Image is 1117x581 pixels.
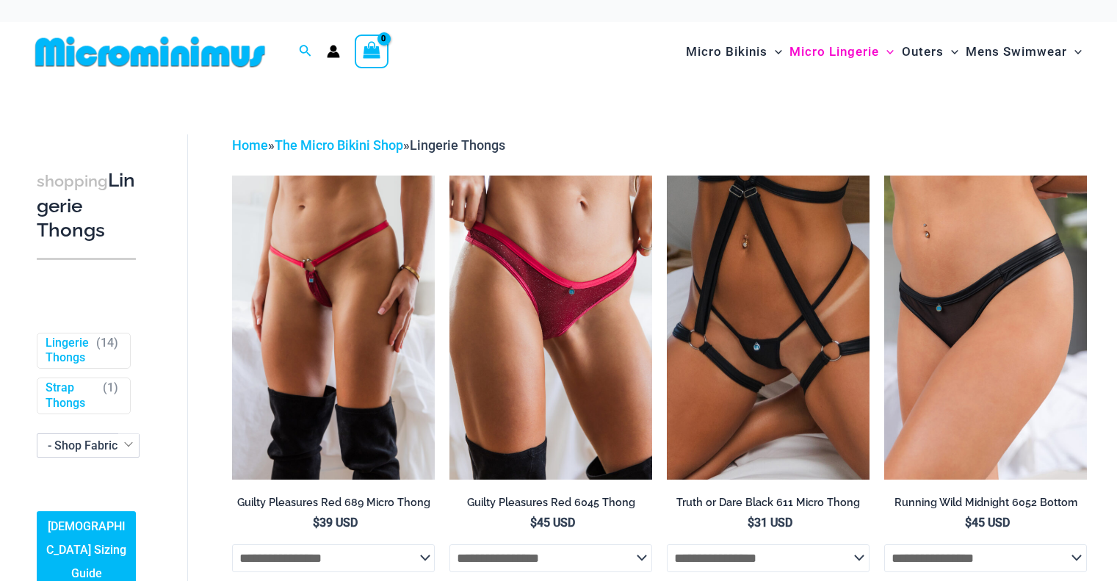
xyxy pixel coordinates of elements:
[1067,33,1082,71] span: Menu Toggle
[965,516,972,530] span: $
[232,496,435,515] a: Guilty Pleasures Red 689 Micro Thong
[902,33,944,71] span: Outers
[232,137,505,153] span: » »
[46,336,90,367] a: Lingerie Thongs
[530,516,537,530] span: $
[898,29,962,74] a: OutersMenu ToggleMenu Toggle
[313,516,358,530] bdi: 39 USD
[884,176,1087,480] a: Running Wild Midnight 6052 Bottom 01Running Wild Midnight 1052 Top 6052 Bottom 05Running Wild Mid...
[682,29,786,74] a: Micro BikinisMenu ToggleMenu Toggle
[786,29,897,74] a: Micro LingerieMenu ToggleMenu Toggle
[46,380,96,411] a: Strap Thongs
[884,496,1087,515] a: Running Wild Midnight 6052 Bottom
[355,35,388,68] a: View Shopping Cart, empty
[667,176,870,480] img: Truth or Dare Black Micro 02
[232,176,435,480] a: Guilty Pleasures Red 689 Micro 01Guilty Pleasures Red 689 Micro 02Guilty Pleasures Red 689 Micro 02
[879,33,894,71] span: Menu Toggle
[37,433,140,458] span: - Shop Fabric Type
[530,516,575,530] bdi: 45 USD
[103,380,118,411] span: ( )
[748,516,754,530] span: $
[37,172,108,190] span: shopping
[449,496,652,510] h2: Guilty Pleasures Red 6045 Thong
[101,336,114,350] span: 14
[96,336,118,367] span: ( )
[686,33,767,71] span: Micro Bikinis
[410,137,505,153] span: Lingerie Thongs
[966,33,1067,71] span: Mens Swimwear
[667,496,870,515] a: Truth or Dare Black 611 Micro Thong
[232,137,268,153] a: Home
[449,496,652,515] a: Guilty Pleasures Red 6045 Thong
[37,434,139,457] span: - Shop Fabric Type
[667,496,870,510] h2: Truth or Dare Black 611 Micro Thong
[275,137,403,153] a: The Micro Bikini Shop
[313,516,319,530] span: $
[789,33,879,71] span: Micro Lingerie
[107,380,114,394] span: 1
[327,45,340,58] a: Account icon link
[680,27,1088,76] nav: Site Navigation
[944,33,958,71] span: Menu Toggle
[748,516,792,530] bdi: 31 USD
[884,496,1087,510] h2: Running Wild Midnight 6052 Bottom
[29,35,271,68] img: MM SHOP LOGO FLAT
[232,496,435,510] h2: Guilty Pleasures Red 689 Micro Thong
[37,168,136,243] h3: Lingerie Thongs
[965,516,1010,530] bdi: 45 USD
[667,176,870,480] a: Truth or Dare Black Micro 02Truth or Dare Black 1905 Bodysuit 611 Micro 12Truth or Dare Black 190...
[962,29,1085,74] a: Mens SwimwearMenu ToggleMenu Toggle
[299,43,312,61] a: Search icon link
[449,176,652,480] a: Guilty Pleasures Red 6045 Thong 01Guilty Pleasures Red 6045 Thong 02Guilty Pleasures Red 6045 Tho...
[767,33,782,71] span: Menu Toggle
[449,176,652,480] img: Guilty Pleasures Red 6045 Thong 01
[232,176,435,480] img: Guilty Pleasures Red 689 Micro 01
[884,176,1087,480] img: Running Wild Midnight 6052 Bottom 01
[48,439,146,452] span: - Shop Fabric Type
